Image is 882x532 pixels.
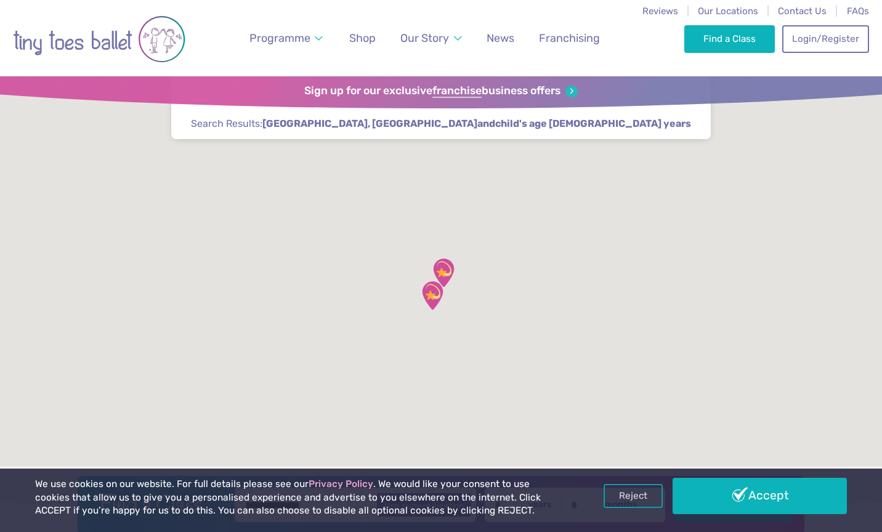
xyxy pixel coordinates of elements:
[539,31,600,44] span: Franchising
[262,118,691,129] strong: and
[487,31,514,44] span: News
[262,117,477,131] span: [GEOGRAPHIC_DATA], [GEOGRAPHIC_DATA]
[395,25,467,52] a: Our Story
[698,6,758,17] a: Our Locations
[778,6,827,17] a: Contact Us
[642,6,678,17] a: Reviews
[782,25,868,52] a: Login/Register
[349,31,376,44] span: Shop
[244,25,329,52] a: Programme
[13,8,185,70] img: tiny toes ballet
[604,484,663,507] a: Reject
[432,84,482,98] strong: franchise
[481,25,520,52] a: News
[417,280,448,311] div: Trumpington Village Hall
[684,25,775,52] a: Find a Class
[400,31,449,44] span: Our Story
[847,6,869,17] a: FAQs
[309,478,373,490] a: Privacy Policy
[249,31,310,44] span: Programme
[304,84,577,98] a: Sign up for our exclusivefranchisebusiness offers
[35,478,563,518] p: We use cookies on our website. For full details please see our . We would like your consent to us...
[428,257,459,288] div: St Matthew's Church
[495,117,691,131] span: child's age [DEMOGRAPHIC_DATA] years
[344,25,381,52] a: Shop
[533,25,605,52] a: Franchising
[673,478,847,514] a: Accept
